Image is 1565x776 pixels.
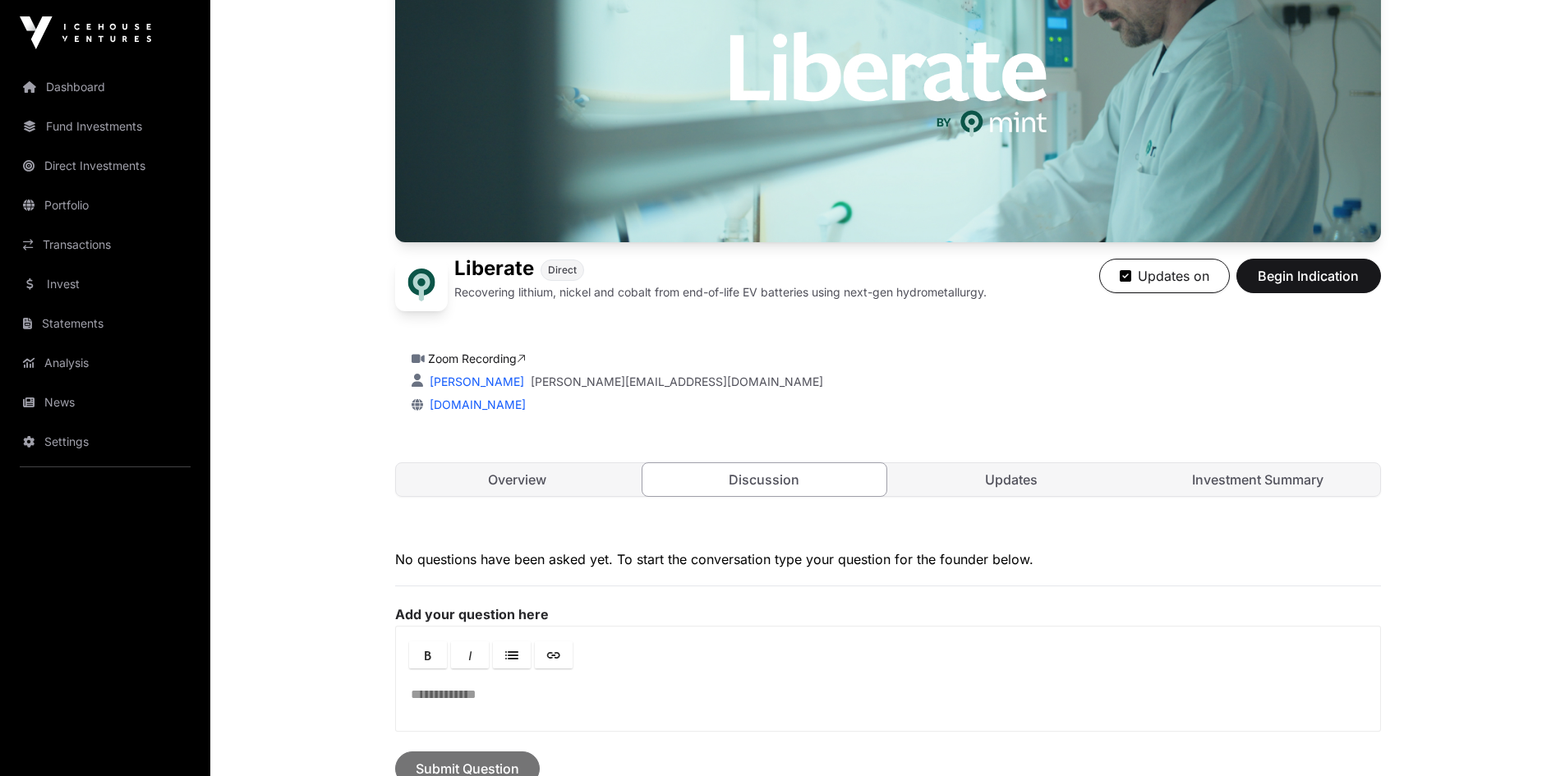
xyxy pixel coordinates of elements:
a: Fund Investments [13,108,197,145]
a: News [13,384,197,420]
nav: Tabs [396,463,1380,496]
a: Italic [451,641,489,668]
a: Updates [890,463,1134,496]
a: Lists [493,641,531,668]
a: Investment Summary [1136,463,1380,496]
a: Portfolio [13,187,197,223]
h1: Liberate [454,259,534,281]
img: Liberate [395,259,448,311]
p: Recovering lithium, nickel and cobalt from end-of-life EV batteries using next-gen hydrometallurgy. [454,284,987,301]
a: Discussion [642,462,887,497]
a: Statements [13,305,197,342]
a: Invest [13,266,197,302]
a: Overview [396,463,640,496]
a: [DOMAIN_NAME] [423,397,526,411]
a: [PERSON_NAME][EMAIL_ADDRESS][DOMAIN_NAME] [531,374,823,390]
a: Transactions [13,227,197,263]
span: Begin Indication [1257,266,1360,286]
a: Begin Indication [1236,275,1381,292]
a: Zoom Recording [428,351,526,365]
button: Updates on [1099,259,1230,293]
p: No questions have been asked yet. To start the conversation type your question for the founder be... [395,549,1381,569]
a: Settings [13,424,197,460]
a: Link [535,641,573,668]
span: Direct [548,264,577,277]
a: Direct Investments [13,148,197,184]
label: Add your question here [395,606,1381,622]
a: Dashboard [13,69,197,105]
iframe: Chat Widget [1483,697,1565,776]
a: [PERSON_NAME] [426,374,524,388]
a: Analysis [13,345,197,381]
a: Bold [409,641,447,668]
button: Begin Indication [1236,259,1381,293]
img: Icehouse Ventures Logo [20,16,151,49]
